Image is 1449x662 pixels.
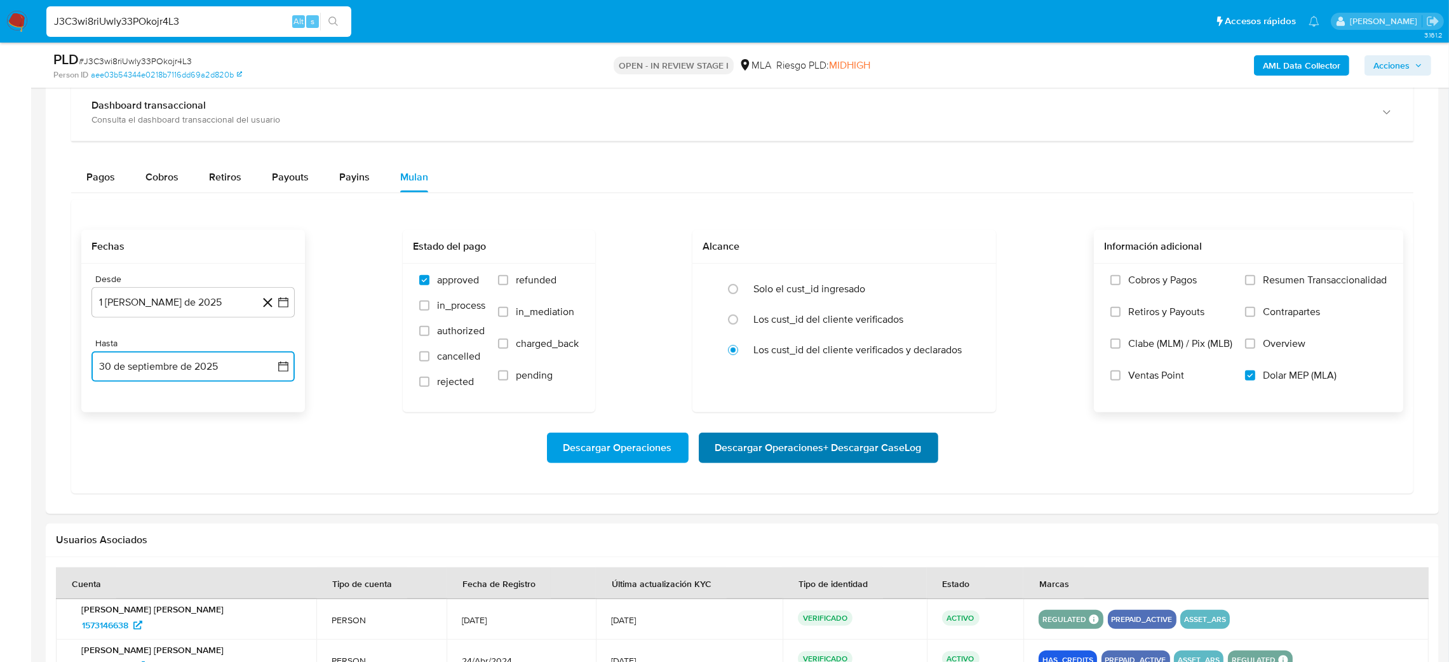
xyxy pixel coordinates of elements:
span: Accesos rápidos [1225,15,1296,28]
div: MLA [739,58,771,72]
span: Acciones [1373,55,1410,76]
a: aee03b54344e0218b7116dd69a2d820b [91,69,242,81]
span: 3.161.2 [1424,30,1443,40]
b: AML Data Collector [1263,55,1340,76]
button: search-icon [320,13,346,30]
h2: Usuarios Asociados [56,534,1429,546]
span: MIDHIGH [829,58,870,72]
span: Alt [293,15,304,27]
a: Notificaciones [1309,16,1319,27]
p: OPEN - IN REVIEW STAGE I [614,57,734,74]
a: Salir [1426,15,1439,28]
b: Person ID [53,69,88,81]
input: Buscar usuario o caso... [46,13,351,30]
span: Riesgo PLD: [776,58,870,72]
b: PLD [53,49,79,69]
button: Acciones [1365,55,1431,76]
span: # J3C3wi8riUwly33POkojr4L3 [79,55,192,67]
button: AML Data Collector [1254,55,1349,76]
span: s [311,15,314,27]
p: abril.medzovich@mercadolibre.com [1350,15,1422,27]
